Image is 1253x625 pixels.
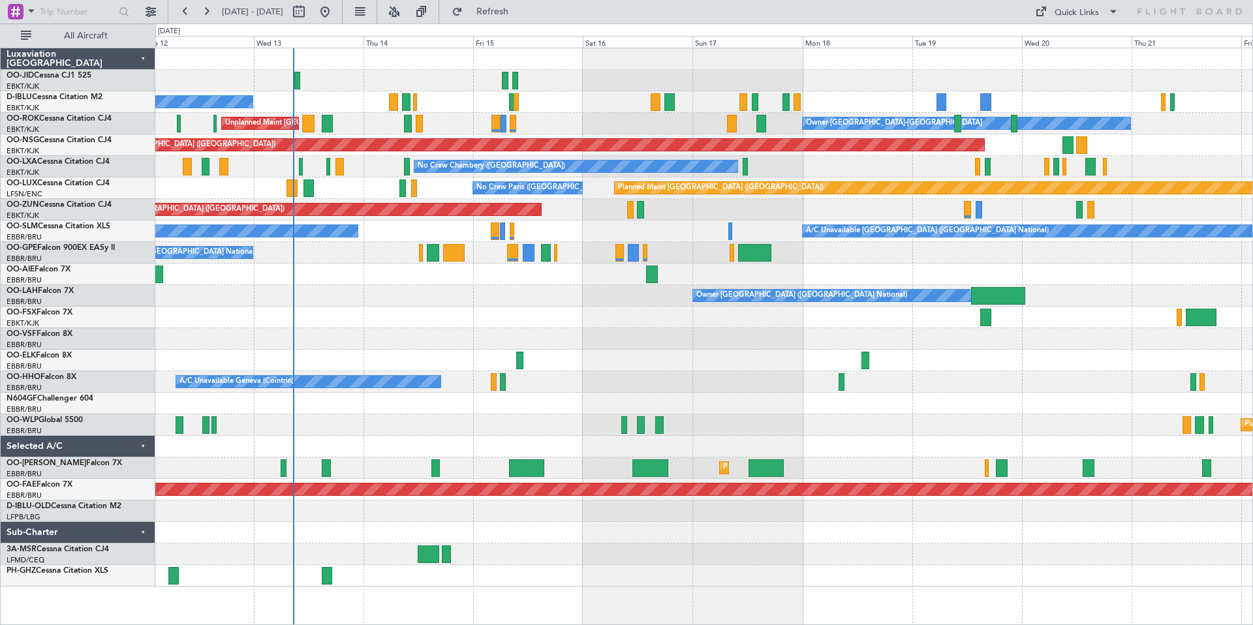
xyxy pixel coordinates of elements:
[803,36,912,48] div: Mon 18
[225,114,436,133] div: Unplanned Maint [GEOGRAPHIC_DATA]-[GEOGRAPHIC_DATA]
[7,254,42,264] a: EBBR/BRU
[34,31,138,40] span: All Aircraft
[7,82,39,91] a: EBKT/KJK
[7,395,37,403] span: N604GF
[7,287,74,295] a: OO-LAHFalcon 7X
[446,1,524,22] button: Refresh
[583,36,692,48] div: Sat 16
[7,287,38,295] span: OO-LAH
[7,158,110,166] a: OO-LXACessna Citation CJ4
[723,458,959,478] div: Planned Maint [GEOGRAPHIC_DATA] ([GEOGRAPHIC_DATA] National)
[7,512,40,522] a: LFPB/LBG
[618,178,824,198] div: Planned Maint [GEOGRAPHIC_DATA] ([GEOGRAPHIC_DATA])
[7,404,42,414] a: EBBR/BRU
[1132,36,1241,48] div: Thu 21
[7,395,93,403] a: N604GFChallenger 604
[7,491,42,500] a: EBBR/BRU
[7,545,109,553] a: 3A-MSRCessna Citation CJ4
[7,502,121,510] a: D-IBLU-OLDCessna Citation M2
[806,221,1049,241] div: A/C Unavailable [GEOGRAPHIC_DATA] ([GEOGRAPHIC_DATA] National)
[7,330,37,338] span: OO-VSF
[7,125,39,134] a: EBKT/KJK
[364,36,473,48] div: Thu 14
[7,426,42,436] a: EBBR/BRU
[7,459,86,467] span: OO-[PERSON_NAME]
[7,459,122,467] a: OO-[PERSON_NAME]Falcon 7X
[7,266,70,273] a: OO-AIEFalcon 7X
[7,93,102,101] a: D-IBLUCessna Citation M2
[7,244,37,252] span: OO-GPE
[7,222,38,230] span: OO-SLM
[7,545,37,553] span: 3A-MSR
[7,361,42,371] a: EBBR/BRU
[7,266,35,273] span: OO-AIE
[7,416,39,424] span: OO-WLP
[7,416,83,424] a: OO-WLPGlobal 5500
[7,201,39,209] span: OO-ZUN
[7,136,39,144] span: OO-NSG
[7,201,112,209] a: OO-ZUNCessna Citation CJ4
[418,157,565,176] div: No Crew Chambery ([GEOGRAPHIC_DATA])
[7,136,112,144] a: OO-NSGCessna Citation CJ4
[7,567,108,575] a: PH-GHZCessna Citation XLS
[7,103,39,113] a: EBKT/KJK
[7,115,112,123] a: OO-ROKCessna Citation CJ4
[254,36,364,48] div: Wed 13
[7,555,44,565] a: LFMD/CEQ
[476,178,606,198] div: No Crew Paris ([GEOGRAPHIC_DATA])
[7,275,42,285] a: EBBR/BRU
[7,352,36,359] span: OO-ELK
[40,2,115,22] input: Trip Number
[1029,1,1125,22] button: Quick Links
[7,244,115,252] a: OO-GPEFalcon 900EX EASy II
[7,318,39,328] a: EBKT/KJK
[7,232,42,242] a: EBBR/BRU
[7,373,40,381] span: OO-HHO
[7,352,72,359] a: OO-ELKFalcon 8X
[7,158,37,166] span: OO-LXA
[7,115,39,123] span: OO-ROK
[7,567,36,575] span: PH-GHZ
[7,309,72,316] a: OO-FSXFalcon 7X
[465,7,520,16] span: Refresh
[7,340,42,350] a: EBBR/BRU
[7,93,32,101] span: D-IBLU
[7,179,110,187] a: OO-LUXCessna Citation CJ4
[7,481,72,489] a: OO-FAEFalcon 7X
[7,72,91,80] a: OO-JIDCessna CJ1 525
[7,179,37,187] span: OO-LUX
[7,189,42,199] a: LFSN/ENC
[158,26,180,37] div: [DATE]
[7,168,39,177] a: EBKT/KJK
[70,135,275,155] div: Planned Maint [GEOGRAPHIC_DATA] ([GEOGRAPHIC_DATA])
[7,72,34,80] span: OO-JID
[7,469,42,479] a: EBBR/BRU
[473,36,583,48] div: Fri 15
[1055,7,1099,20] div: Quick Links
[7,330,72,338] a: OO-VSFFalcon 8X
[144,36,254,48] div: Tue 12
[7,222,110,230] a: OO-SLMCessna Citation XLS
[7,146,39,156] a: EBKT/KJK
[7,383,42,393] a: EBBR/BRU
[806,114,982,133] div: Owner [GEOGRAPHIC_DATA]-[GEOGRAPHIC_DATA]
[70,200,285,219] div: Unplanned Maint [GEOGRAPHIC_DATA] ([GEOGRAPHIC_DATA])
[7,309,37,316] span: OO-FSX
[222,6,283,18] span: [DATE] - [DATE]
[7,297,42,307] a: EBBR/BRU
[912,36,1022,48] div: Tue 19
[1022,36,1132,48] div: Wed 20
[7,502,51,510] span: D-IBLU-OLD
[7,373,76,381] a: OO-HHOFalcon 8X
[7,211,39,221] a: EBKT/KJK
[7,481,37,489] span: OO-FAE
[179,372,294,391] div: A/C Unavailable Geneva (Cointrin)
[14,25,142,46] button: All Aircraft
[692,36,802,48] div: Sun 17
[696,286,907,305] div: Owner [GEOGRAPHIC_DATA] ([GEOGRAPHIC_DATA] National)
